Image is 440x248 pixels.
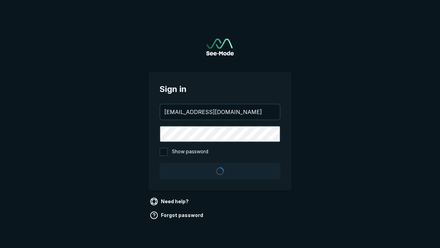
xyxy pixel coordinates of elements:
img: See-Mode Logo [206,39,234,55]
span: Show password [172,148,208,156]
input: your@email.com [160,104,280,120]
a: Go to sign in [206,39,234,55]
a: Need help? [148,196,191,207]
span: Sign in [159,83,280,95]
a: Forgot password [148,210,206,221]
